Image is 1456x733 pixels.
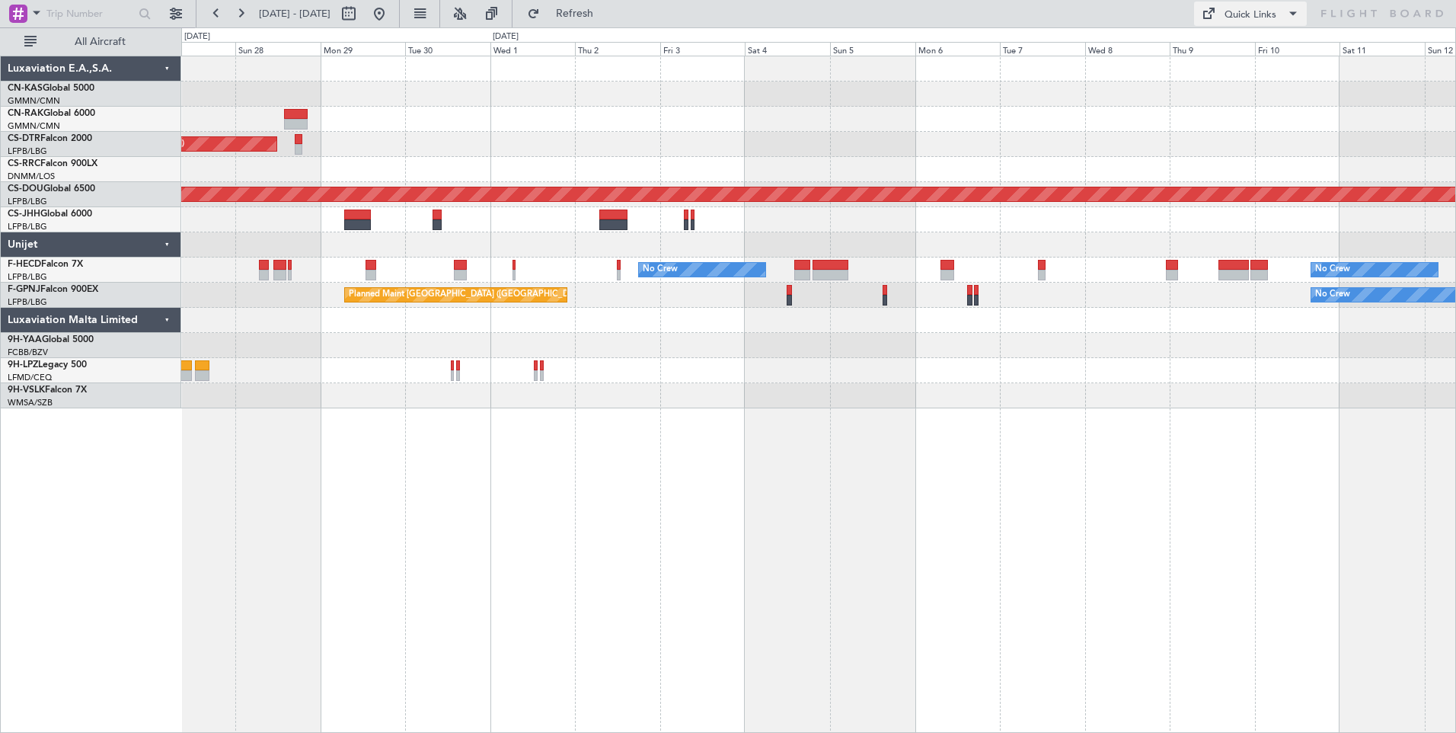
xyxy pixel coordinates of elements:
span: CS-DTR [8,134,40,143]
div: Mon 6 [915,42,1001,56]
a: FCBB/BZV [8,347,48,358]
a: CS-DOUGlobal 6500 [8,184,95,194]
div: Tue 7 [1000,42,1085,56]
span: CS-RRC [8,159,40,168]
div: No Crew [643,258,678,281]
span: CN-RAK [8,109,43,118]
a: CN-RAKGlobal 6000 [8,109,95,118]
div: Sat 4 [745,42,830,56]
a: LFPB/LBG [8,271,47,283]
div: No Crew [1315,283,1350,306]
div: Thu 9 [1170,42,1255,56]
span: Refresh [543,8,607,19]
a: LFMD/CEQ [8,372,52,383]
a: GMMN/CMN [8,95,60,107]
a: LFPB/LBG [8,146,47,157]
a: F-HECDFalcon 7X [8,260,83,269]
span: 9H-LPZ [8,360,38,370]
a: LFPB/LBG [8,221,47,232]
button: Quick Links [1194,2,1307,26]
a: CS-DTRFalcon 2000 [8,134,92,143]
a: DNMM/LOS [8,171,55,182]
div: Wed 8 [1085,42,1170,56]
button: Refresh [520,2,611,26]
div: Sat 11 [1339,42,1425,56]
button: All Aircraft [17,30,165,54]
a: 9H-YAAGlobal 5000 [8,335,94,344]
div: Planned Maint [GEOGRAPHIC_DATA] ([GEOGRAPHIC_DATA]) [349,283,589,306]
div: No Crew [1315,258,1350,281]
span: All Aircraft [40,37,161,47]
span: [DATE] - [DATE] [259,7,330,21]
span: CN-KAS [8,84,43,93]
span: 9H-VSLK [8,386,45,395]
input: Trip Number [46,2,134,25]
span: CS-DOU [8,184,43,194]
div: [DATE] [184,30,210,43]
a: 9H-VSLKFalcon 7X [8,386,87,395]
div: Quick Links [1225,8,1276,23]
a: LFPB/LBG [8,296,47,308]
div: Sun 28 [235,42,321,56]
a: 9H-LPZLegacy 500 [8,360,87,370]
a: WMSA/SZB [8,397,53,408]
a: CN-KASGlobal 5000 [8,84,94,93]
span: F-GPNJ [8,285,40,294]
div: Fri 3 [660,42,746,56]
div: Tue 30 [405,42,490,56]
div: Thu 2 [575,42,660,56]
span: 9H-YAA [8,335,42,344]
a: CS-RRCFalcon 900LX [8,159,97,168]
div: Fri 10 [1255,42,1340,56]
a: CS-JHHGlobal 6000 [8,210,92,219]
div: Sat 27 [150,42,235,56]
a: GMMN/CMN [8,120,60,132]
div: Mon 29 [321,42,406,56]
div: [DATE] [493,30,519,43]
div: Wed 1 [490,42,576,56]
span: F-HECD [8,260,41,269]
a: F-GPNJFalcon 900EX [8,285,98,294]
span: CS-JHH [8,210,40,219]
a: LFPB/LBG [8,196,47,207]
div: Sun 5 [830,42,915,56]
